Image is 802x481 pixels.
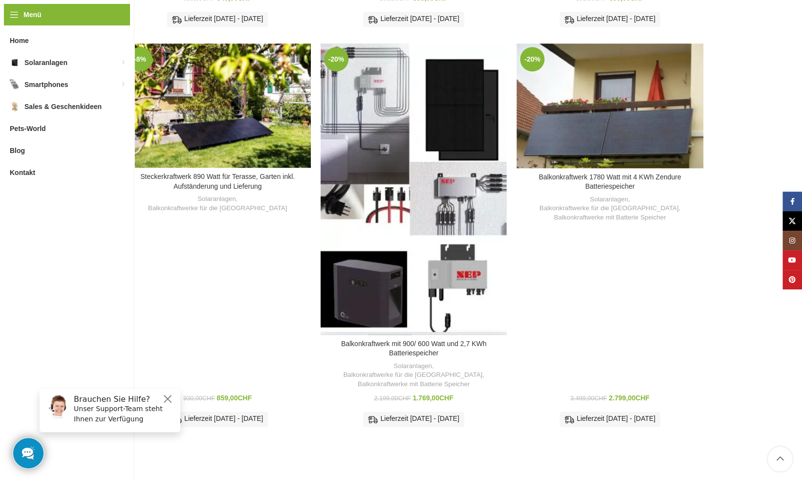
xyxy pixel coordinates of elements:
a: Facebook Social Link [782,192,802,211]
bdi: 2.199,00 [374,395,411,402]
bdi: 930,00 [183,395,215,402]
span: Solaranlagen [24,54,67,71]
span: Kontakt [10,164,35,181]
img: Smartphones [10,80,20,89]
a: Steckerkraftwerk 890 Watt für Terasse, Garten inkl. Aufständerung und Lieferung [125,44,311,168]
div: Lieferzeit [DATE] - [DATE] [363,12,464,26]
p: Unser Support-Team steht Ihnen zur Verfügung [42,23,143,44]
a: Balkonkraftwerke mit Batterie Speicher [554,213,666,222]
a: Instagram Social Link [782,231,802,250]
bdi: 3.499,00 [570,395,607,402]
img: Sales & Geschenkideen [10,102,20,111]
span: Blog [10,142,25,159]
a: Solaranlagen [393,362,432,371]
a: YouTube Social Link [782,250,802,270]
a: Steckerkraftwerk 890 Watt für Terasse, Garten inkl. Aufständerung und Lieferung [140,173,295,190]
div: Lieferzeit [DATE] - [DATE] [363,412,464,426]
div: , , [325,362,502,389]
span: CHF [594,395,607,402]
a: Balkonkraftwerk 1780 Watt mit 4 KWh Zendure Batteriespeicher [517,44,703,168]
span: CHF [635,394,650,402]
span: CHF [238,394,252,402]
a: Balkonkraftwerke für die [GEOGRAPHIC_DATA] [148,204,287,213]
div: Lieferzeit [DATE] - [DATE] [167,12,268,26]
a: Balkonkraftwerke mit Batterie Speicher [358,380,470,389]
div: , , [521,195,698,222]
button: Close [130,12,142,24]
bdi: 2.799,00 [609,394,650,402]
span: CHF [398,395,411,402]
span: -20% [520,47,544,71]
span: Menü [23,9,42,20]
bdi: 859,00 [217,394,252,402]
h6: Brauchen Sie Hilfe? [42,14,143,23]
span: -8% [128,47,152,71]
div: , [130,195,306,213]
a: Balkonkraftwerk mit 900/ 600 Watt und 2,7 KWh Batteriespeicher [341,340,487,357]
div: Lieferzeit [DATE] - [DATE] [560,412,660,426]
div: Lieferzeit [DATE] - [DATE] [560,12,660,26]
span: Sales & Geschenkideen [24,98,102,115]
a: Scroll to top button [768,447,792,471]
span: Smartphones [24,76,68,93]
img: Solaranlagen [10,58,20,67]
bdi: 1.769,00 [412,394,453,402]
div: Lieferzeit [DATE] - [DATE] [167,412,268,426]
img: Customer service [14,14,38,38]
a: Solaranlagen [197,195,236,204]
a: Balkonkraftwerke für die [GEOGRAPHIC_DATA] [343,371,482,380]
a: Balkonkraftwerk mit 900/ 600 Watt und 2,7 KWh Batteriespeicher [321,44,507,335]
a: X Social Link [782,211,802,231]
a: Balkonkraftwerk 1780 Watt mit 4 KWh Zendure Batteriespeicher [539,173,681,191]
span: Home [10,32,29,49]
span: Pets-World [10,120,46,137]
span: CHF [202,395,215,402]
a: Balkonkraftwerke für die [GEOGRAPHIC_DATA] [540,204,679,213]
span: -20% [324,47,348,71]
a: Solaranlagen [590,195,628,204]
span: CHF [439,394,454,402]
a: Pinterest Social Link [782,270,802,289]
